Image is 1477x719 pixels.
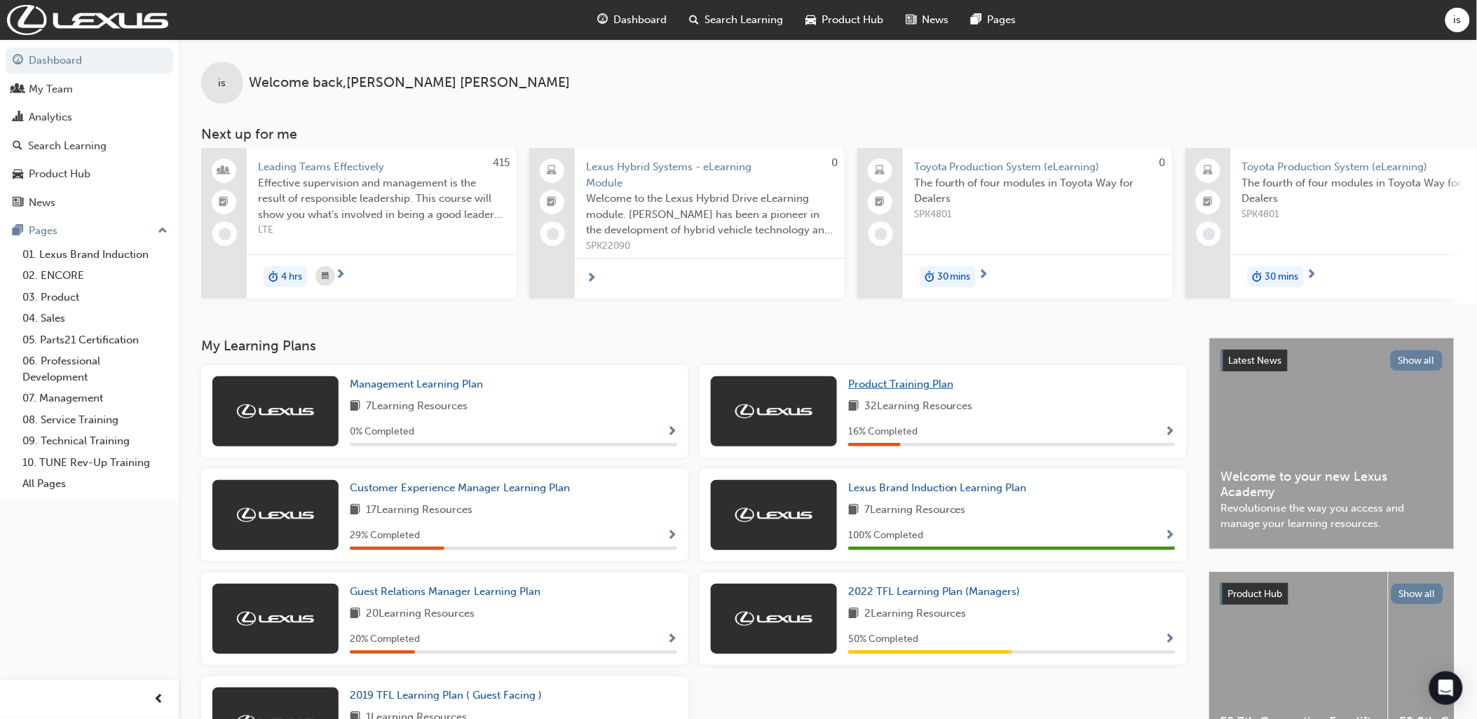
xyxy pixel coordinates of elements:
span: Show Progress [667,634,677,646]
a: car-iconProduct Hub [795,6,895,34]
button: Pages [6,218,173,244]
span: people-icon [219,162,229,180]
button: Show all [1391,584,1444,604]
span: booktick-icon [876,193,885,212]
span: 29 % Completed [350,528,420,544]
span: learningRecordVerb_NONE-icon [547,228,559,240]
a: pages-iconPages [960,6,1028,34]
span: learningRecordVerb_NONE-icon [875,228,887,240]
span: learningRecordVerb_NONE-icon [1203,228,1216,240]
div: Analytics [29,109,72,125]
a: News [6,190,173,216]
span: 20 Learning Resources [366,605,475,623]
span: learningRecordVerb_NONE-icon [219,228,231,240]
a: 08. Service Training [17,409,173,431]
span: 0 % Completed [350,424,414,440]
span: booktick-icon [547,193,557,212]
span: news-icon [906,11,917,29]
span: next-icon [586,273,597,285]
a: My Team [6,76,173,102]
span: 20 % Completed [350,631,420,648]
a: Management Learning Plan [350,376,489,392]
span: book-icon [848,605,859,623]
span: news-icon [13,197,23,210]
img: Trak [735,508,812,522]
span: 0 [831,156,838,169]
span: Welcome to your new Lexus Academy [1221,469,1443,500]
span: SPK4801 [914,207,1162,223]
button: Show Progress [1165,527,1176,545]
a: 10. TUNE Rev-Up Training [17,452,173,474]
span: 30 mins [1265,269,1299,285]
a: 06. Professional Development [17,350,173,388]
span: 0 [1159,156,1166,169]
a: 0Toyota Production System (eLearning)The fourth of four modules in Toyota Way for DealersSPK4801d... [857,148,1173,299]
span: Product Hub [1228,588,1283,600]
span: laptop-icon [547,162,557,180]
span: 2 Learning Resources [864,605,967,623]
span: people-icon [13,83,23,96]
span: 30 mins [937,269,971,285]
img: Trak [735,404,812,418]
div: News [29,195,55,211]
span: prev-icon [154,691,165,708]
a: Latest NewsShow all [1221,350,1443,372]
span: book-icon [350,502,360,519]
span: duration-icon [925,268,934,286]
span: Lexus Brand Induction Learning Plan [848,481,1027,494]
div: Search Learning [28,138,107,154]
span: Effective supervision and management is the result of responsible leadership. This course will sh... [258,175,505,223]
span: book-icon [848,502,859,519]
span: Welcome to the Lexus Hybrid Drive eLearning module. [PERSON_NAME] has been a pioneer in the devel... [586,191,833,238]
span: Lexus Hybrid Systems - eLearning Module [586,159,833,191]
span: 7 Learning Resources [864,502,966,519]
span: booktick-icon [1204,193,1213,212]
span: Dashboard [614,12,667,28]
img: Trak [7,5,168,35]
span: SPK22090 [586,238,833,254]
button: Show Progress [667,423,677,441]
span: is [219,75,226,91]
span: chart-icon [13,111,23,124]
a: 2022 TFL Learning Plan (Managers) [848,584,1026,600]
a: 2019 TFL Learning Plan ( Guest Facing ) [350,687,547,704]
button: Show Progress [1165,631,1176,648]
a: Product Hub [6,161,173,187]
span: 32 Learning Resources [864,398,973,416]
span: calendar-icon [322,268,329,285]
span: 4 hrs [281,269,302,285]
span: book-icon [350,605,360,623]
span: next-icon [1307,269,1317,282]
span: booktick-icon [219,193,229,212]
a: All Pages [17,473,173,495]
a: 02. ENCORE [17,265,173,287]
a: 05. Parts21 Certification [17,329,173,351]
a: search-iconSearch Learning [679,6,795,34]
span: next-icon [335,269,346,282]
span: duration-icon [268,268,278,286]
span: pages-icon [13,225,23,238]
div: Open Intercom Messenger [1429,671,1463,705]
button: is [1445,8,1470,32]
span: search-icon [690,11,700,29]
span: laptop-icon [876,162,885,180]
img: Trak [237,612,314,626]
a: Product Training Plan [848,376,959,392]
a: Analytics [6,104,173,130]
span: pages-icon [972,11,982,29]
div: Product Hub [29,166,90,182]
span: is [1454,12,1462,28]
span: 7 Learning Resources [366,398,468,416]
div: Pages [29,223,57,239]
span: up-icon [158,222,168,240]
a: Product HubShow all [1220,583,1443,605]
a: 01. Lexus Brand Induction [17,244,173,266]
button: Show Progress [667,527,677,545]
span: guage-icon [598,11,608,29]
span: Guest Relations Manager Learning Plan [350,585,540,598]
span: Welcome back , [PERSON_NAME] [PERSON_NAME] [249,75,570,91]
span: Pages [988,12,1016,28]
span: Show Progress [667,426,677,439]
